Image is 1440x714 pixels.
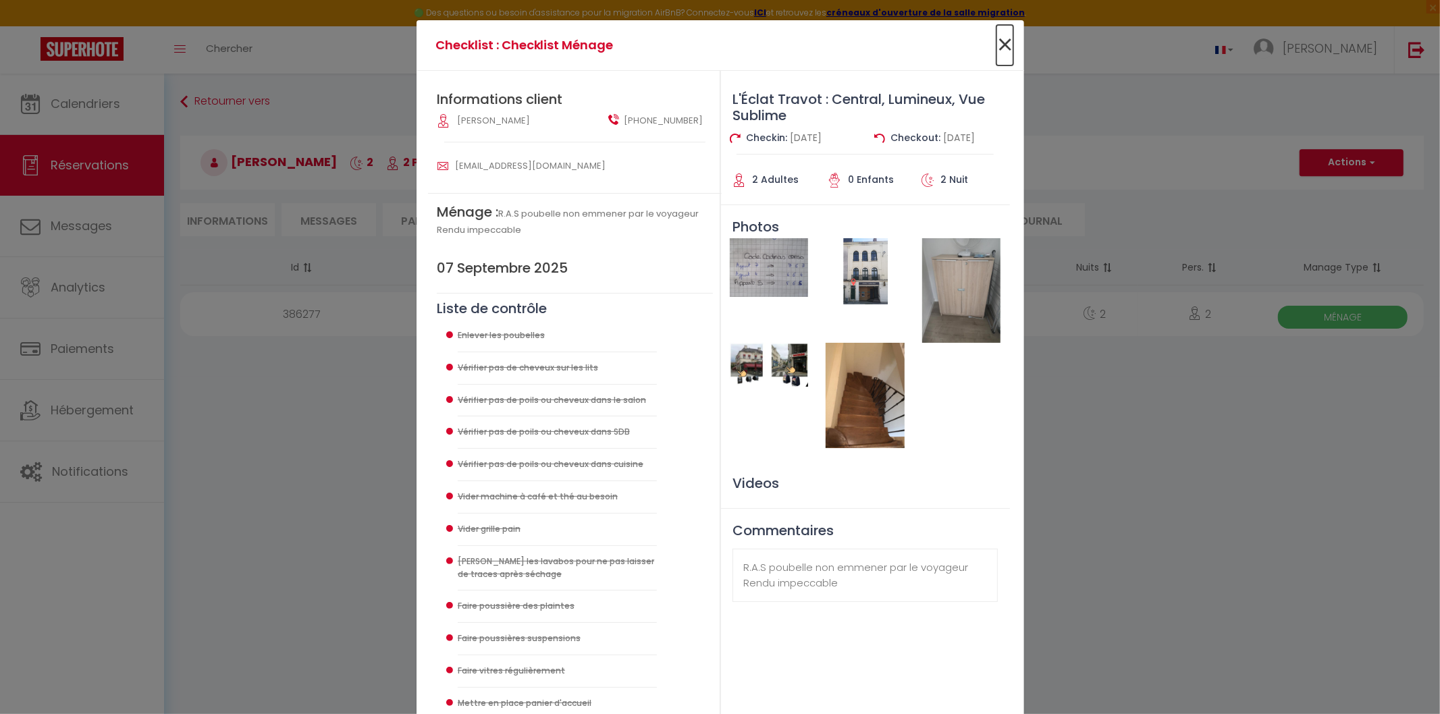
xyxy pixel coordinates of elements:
[721,475,1010,491] h3: Videos
[996,25,1013,65] span: ×
[437,161,448,171] img: user
[721,219,1010,235] h3: Photos
[458,481,657,514] li: Vider machine à café et thé au besoin
[458,416,657,449] li: Vérifier pas de poils ou cheveux dans SDB
[11,5,51,46] button: Ouvrir le widget de chat LiveChat
[791,131,822,144] span: [DATE]
[458,352,657,385] li: Vérifier pas de cheveux sur les lits
[458,385,657,417] li: Vérifier pas de poils ou cheveux dans le salon
[721,91,1010,123] h3: L'Éclat Travot : Central, Lumineux, Vue Sublime
[458,449,657,481] li: Vérifier pas de poils ou cheveux dans cuisine
[437,300,712,317] h3: Liste de contrôle
[874,133,885,144] img: check out
[458,546,657,591] li: [PERSON_NAME] les lavabos pour ne pas laisser de traces après séchage
[848,173,894,186] span: 0 Enfants
[437,260,712,276] h2: 07 Septembre 2025
[437,204,712,236] h4: Ménage :
[435,36,803,55] h4: Checklist : Checklist Ménage
[437,91,712,107] h2: Informations client
[747,131,788,144] span: Checkin:
[891,131,941,144] span: Checkout:
[457,114,530,127] span: [PERSON_NAME]
[730,133,741,144] img: check in
[940,173,968,186] span: 2 Nuit
[458,320,657,352] li: Enlever les poubelles
[753,173,799,186] span: 2 Adultes
[458,623,657,655] li: Faire poussières suspensions
[944,131,976,144] span: [DATE]
[996,31,1013,60] button: Close
[455,159,606,172] span: [EMAIL_ADDRESS][DOMAIN_NAME]
[624,114,703,128] span: [PHONE_NUMBER]
[732,522,997,539] h3: Commentaires
[458,591,657,623] li: Faire poussière des plaintes
[458,655,657,688] li: Faire vitres régulièrement
[437,207,699,236] span: R.A.S poubelle non emmener par le voyageur Rendu impeccable
[732,549,997,602] div: R.A.S poubelle non emmener par le voyageur Rendu impeccable
[608,114,619,125] img: user
[458,514,657,546] li: Vider grille pain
